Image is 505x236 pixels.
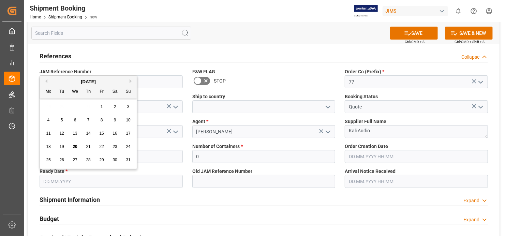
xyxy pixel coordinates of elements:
[126,144,130,149] span: 24
[445,27,493,40] button: SAVE & NEW
[114,118,116,122] span: 9
[345,168,396,175] span: Arrival Notice Received
[124,116,133,124] div: Choose Sunday, August 10th, 2025
[43,79,47,83] button: Previous Month
[345,118,386,125] span: Supplier Full Name
[71,129,79,138] div: Choose Wednesday, August 13th, 2025
[58,156,66,164] div: Choose Tuesday, August 26th, 2025
[48,15,82,19] a: Shipment Booking
[461,54,479,61] div: Collapse
[87,118,90,122] span: 7
[113,131,117,136] span: 16
[114,104,116,109] span: 2
[59,131,64,136] span: 12
[58,116,66,124] div: Choose Tuesday, August 5th, 2025
[345,125,488,138] textarea: Kali Audio
[130,79,134,83] button: Next Month
[463,216,479,223] div: Expand
[31,27,191,40] input: Search Fields
[98,88,106,96] div: Fr
[101,118,103,122] span: 8
[111,143,119,151] div: Choose Saturday, August 23rd, 2025
[192,168,253,175] span: Old JAM Reference Number
[323,102,333,112] button: open menu
[192,118,208,125] span: Agent
[451,3,466,19] button: show 0 new notifications
[40,68,91,75] span: JAM Reference Number
[345,150,488,163] input: DD.MM.YYYY HH:MM
[40,214,59,223] h2: Budget
[466,3,481,19] button: Help Center
[40,168,68,175] span: Ready Date
[390,27,438,40] button: SAVE
[73,158,77,162] span: 27
[86,144,90,149] span: 21
[84,156,93,164] div: Choose Thursday, August 28th, 2025
[354,5,378,17] img: Exertis%20JAM%20-%20Email%20Logo.jpg_1722504956.jpg
[124,156,133,164] div: Choose Sunday, August 31st, 2025
[47,118,50,122] span: 4
[58,88,66,96] div: Tu
[170,127,180,137] button: open menu
[113,158,117,162] span: 30
[455,39,485,44] span: Ctrl/CMD + Shift + S
[59,144,64,149] span: 19
[383,4,451,17] button: JIMS
[58,129,66,138] div: Choose Tuesday, August 12th, 2025
[71,143,79,151] div: Choose Wednesday, August 20th, 2025
[99,131,104,136] span: 15
[44,129,53,138] div: Choose Monday, August 11th, 2025
[40,51,71,61] h2: References
[345,93,378,100] span: Booking Status
[124,129,133,138] div: Choose Sunday, August 17th, 2025
[84,143,93,151] div: Choose Thursday, August 21st, 2025
[46,158,50,162] span: 25
[475,102,485,112] button: open menu
[44,143,53,151] div: Choose Monday, August 18th, 2025
[475,77,485,87] button: open menu
[383,6,448,16] div: JIMS
[126,131,130,136] span: 17
[44,156,53,164] div: Choose Monday, August 25th, 2025
[192,93,225,100] span: Ship to country
[111,103,119,111] div: Choose Saturday, August 2nd, 2025
[127,104,130,109] span: 3
[42,100,135,167] div: month 2025-08
[73,131,77,136] span: 13
[345,175,488,188] input: DD.MM.YYYY HH:MM
[40,78,137,85] div: [DATE]
[71,88,79,96] div: We
[345,143,388,150] span: Order Creation Date
[98,103,106,111] div: Choose Friday, August 1st, 2025
[73,144,77,149] span: 20
[192,143,243,150] span: Number of Containers
[126,158,130,162] span: 31
[86,131,90,136] span: 14
[192,68,215,75] span: F&W FLAG
[44,88,53,96] div: Mo
[323,127,333,137] button: open menu
[59,158,64,162] span: 26
[98,129,106,138] div: Choose Friday, August 15th, 2025
[98,156,106,164] div: Choose Friday, August 29th, 2025
[111,156,119,164] div: Choose Saturday, August 30th, 2025
[126,118,130,122] span: 10
[214,77,226,85] span: STOP
[74,118,76,122] span: 6
[44,116,53,124] div: Choose Monday, August 4th, 2025
[405,39,425,44] span: Ctrl/CMD + S
[84,116,93,124] div: Choose Thursday, August 7th, 2025
[101,104,103,109] span: 1
[463,197,479,204] div: Expand
[40,175,183,188] input: DD.MM.YYYY
[111,129,119,138] div: Choose Saturday, August 16th, 2025
[30,15,41,19] a: Home
[30,3,97,13] div: Shipment Booking
[124,103,133,111] div: Choose Sunday, August 3rd, 2025
[58,143,66,151] div: Choose Tuesday, August 19th, 2025
[111,116,119,124] div: Choose Saturday, August 9th, 2025
[98,143,106,151] div: Choose Friday, August 22nd, 2025
[98,116,106,124] div: Choose Friday, August 8th, 2025
[124,88,133,96] div: Su
[71,156,79,164] div: Choose Wednesday, August 27th, 2025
